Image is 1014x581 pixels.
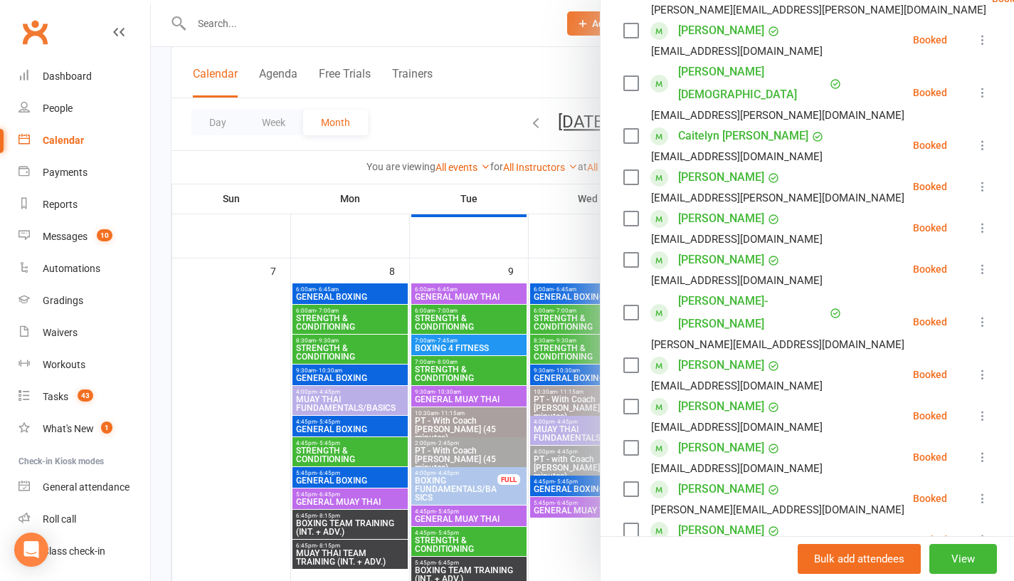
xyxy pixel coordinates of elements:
a: Caitelyn [PERSON_NAME] [678,125,808,147]
a: Roll call [19,503,150,535]
div: Roll call [43,513,76,525]
div: [EMAIL_ADDRESS][DOMAIN_NAME] [651,42,823,61]
div: Open Intercom Messenger [14,533,48,567]
div: Booked [913,182,947,192]
div: Workouts [43,359,85,370]
a: [PERSON_NAME] [678,354,764,377]
button: View [929,544,997,574]
a: [PERSON_NAME] [678,436,764,459]
a: What's New1 [19,413,150,445]
div: [EMAIL_ADDRESS][DOMAIN_NAME] [651,418,823,436]
a: Clubworx [17,14,53,50]
div: Reports [43,199,78,210]
div: Class check-in [43,545,105,557]
div: Booked [913,370,947,380]
div: Booked [913,493,947,503]
div: [PERSON_NAME][EMAIL_ADDRESS][DOMAIN_NAME] [651,335,904,354]
div: What's New [43,423,94,434]
div: Booked [913,535,947,545]
a: [PERSON_NAME] [678,19,764,42]
div: Automations [43,263,100,274]
div: Booked [913,264,947,274]
a: Messages 10 [19,221,150,253]
div: Gradings [43,295,83,306]
div: Tasks [43,391,68,402]
a: [PERSON_NAME] [678,478,764,501]
a: General attendance kiosk mode [19,471,150,503]
a: [PERSON_NAME] [678,248,764,271]
div: Calendar [43,135,84,146]
a: [PERSON_NAME][DEMOGRAPHIC_DATA] [678,61,826,106]
div: [EMAIL_ADDRESS][DOMAIN_NAME] [651,377,823,395]
div: [EMAIL_ADDRESS][DOMAIN_NAME] [651,147,823,166]
div: Booked [913,317,947,327]
a: Reports [19,189,150,221]
div: People [43,103,73,114]
a: [PERSON_NAME]-[PERSON_NAME] [678,290,826,335]
a: Workouts [19,349,150,381]
div: Booked [913,223,947,233]
div: Payments [43,167,88,178]
div: Booked [913,88,947,98]
div: Waivers [43,327,78,338]
a: Calendar [19,125,150,157]
a: Tasks 43 [19,381,150,413]
div: [EMAIL_ADDRESS][PERSON_NAME][DOMAIN_NAME] [651,106,904,125]
a: Class kiosk mode [19,535,150,567]
a: Gradings [19,285,150,317]
button: Bulk add attendees [798,544,921,574]
div: [EMAIL_ADDRESS][DOMAIN_NAME] [651,459,823,478]
div: Booked [913,411,947,421]
div: [EMAIL_ADDRESS][DOMAIN_NAME] [651,230,823,248]
span: 43 [78,389,93,402]
div: Booked [913,35,947,45]
div: Booked [913,140,947,150]
div: [PERSON_NAME][EMAIL_ADDRESS][DOMAIN_NAME] [651,501,904,519]
div: Messages [43,231,88,242]
div: [EMAIL_ADDRESS][PERSON_NAME][DOMAIN_NAME] [651,189,904,207]
a: People [19,93,150,125]
a: Dashboard [19,61,150,93]
span: 10 [97,229,112,241]
a: [PERSON_NAME] [678,207,764,230]
div: Dashboard [43,70,92,82]
a: [PERSON_NAME] [678,519,764,542]
div: [PERSON_NAME][EMAIL_ADDRESS][PERSON_NAME][DOMAIN_NAME] [651,1,986,19]
a: Payments [19,157,150,189]
a: [PERSON_NAME] [678,395,764,418]
div: [EMAIL_ADDRESS][DOMAIN_NAME] [651,271,823,290]
span: 1 [101,422,112,434]
a: Waivers [19,317,150,349]
a: [PERSON_NAME] [678,166,764,189]
div: General attendance [43,481,130,493]
a: Automations [19,253,150,285]
div: Booked [913,452,947,462]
